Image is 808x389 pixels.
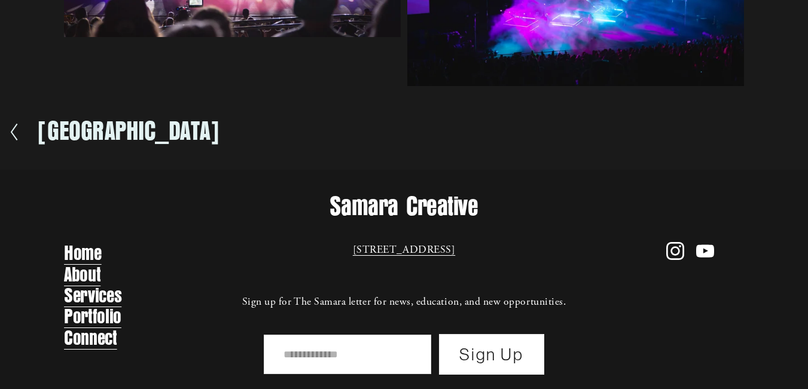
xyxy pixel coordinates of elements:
[64,263,100,287] a: About
[64,305,121,329] a: Portfolio
[115,293,693,310] p: Sign up for The Samara letter for news, education, and new opportunities.
[64,241,102,265] a: Home
[459,345,524,364] span: Sign Up
[353,241,455,258] a: [STREET_ADDRESS]
[696,241,715,261] a: YouTube
[64,284,121,308] a: Services
[64,191,744,222] h3: Samara Creative
[666,241,685,261] a: instagram-unauth
[8,118,222,145] a: [GEOGRAPHIC_DATA]
[439,334,544,375] button: Sign Up
[64,326,117,350] a: Connect
[34,118,222,145] h2: [GEOGRAPHIC_DATA]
